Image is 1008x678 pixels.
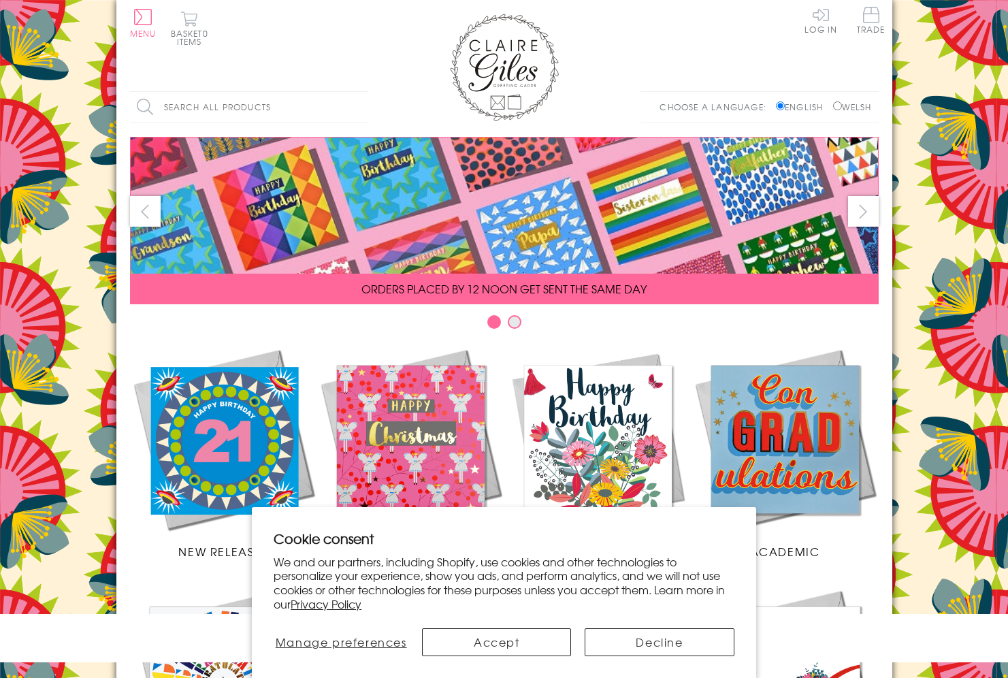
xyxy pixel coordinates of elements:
[833,101,842,110] input: Welsh
[130,314,879,336] div: Carousel Pagination
[508,315,521,329] button: Carousel Page 2
[130,9,157,37] button: Menu
[317,346,504,560] a: Christmas
[487,315,501,329] button: Carousel Page 1 (Current Slide)
[833,101,872,113] label: Welsh
[857,7,885,33] span: Trade
[171,11,208,46] button: Basket0 items
[857,7,885,36] a: Trade
[422,628,571,656] button: Accept
[660,101,773,113] p: Choose a language:
[355,92,368,123] input: Search
[130,346,317,560] a: New Releases
[274,529,734,548] h2: Cookie consent
[848,196,879,227] button: next
[274,555,734,611] p: We and our partners, including Shopify, use cookies and other technologies to personalize your ex...
[776,101,785,110] input: English
[585,628,734,656] button: Decline
[504,346,692,560] a: Birthdays
[750,543,820,560] span: Academic
[130,92,368,123] input: Search all products
[804,7,837,33] a: Log In
[776,101,830,113] label: English
[361,280,647,297] span: ORDERS PLACED BY 12 NOON GET SENT THE SAME DAY
[130,27,157,39] span: Menu
[130,196,161,227] button: prev
[177,27,208,48] span: 0 items
[274,628,408,656] button: Manage preferences
[692,346,879,560] a: Academic
[276,634,407,650] span: Manage preferences
[450,14,559,121] img: Claire Giles Greetings Cards
[178,543,267,560] span: New Releases
[291,596,361,612] a: Privacy Policy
